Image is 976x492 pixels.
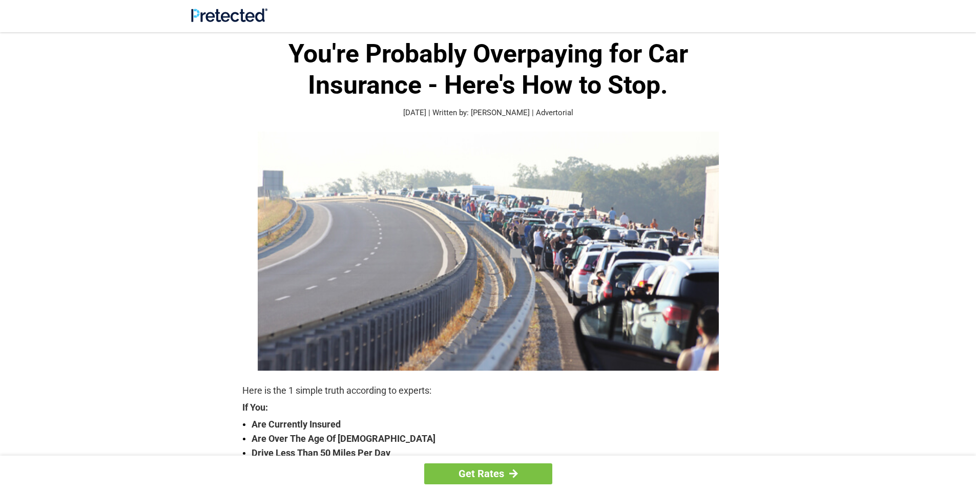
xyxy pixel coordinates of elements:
strong: Are Currently Insured [252,417,734,432]
strong: If You: [242,403,734,412]
img: Site Logo [191,8,267,22]
a: Site Logo [191,14,267,24]
a: Get Rates [424,463,552,484]
h1: You're Probably Overpaying for Car Insurance - Here's How to Stop. [242,38,734,101]
strong: Drive Less Than 50 Miles Per Day [252,446,734,460]
p: Here is the 1 simple truth according to experts: [242,383,734,398]
strong: Are Over The Age Of [DEMOGRAPHIC_DATA] [252,432,734,446]
p: [DATE] | Written by: [PERSON_NAME] | Advertorial [242,107,734,119]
